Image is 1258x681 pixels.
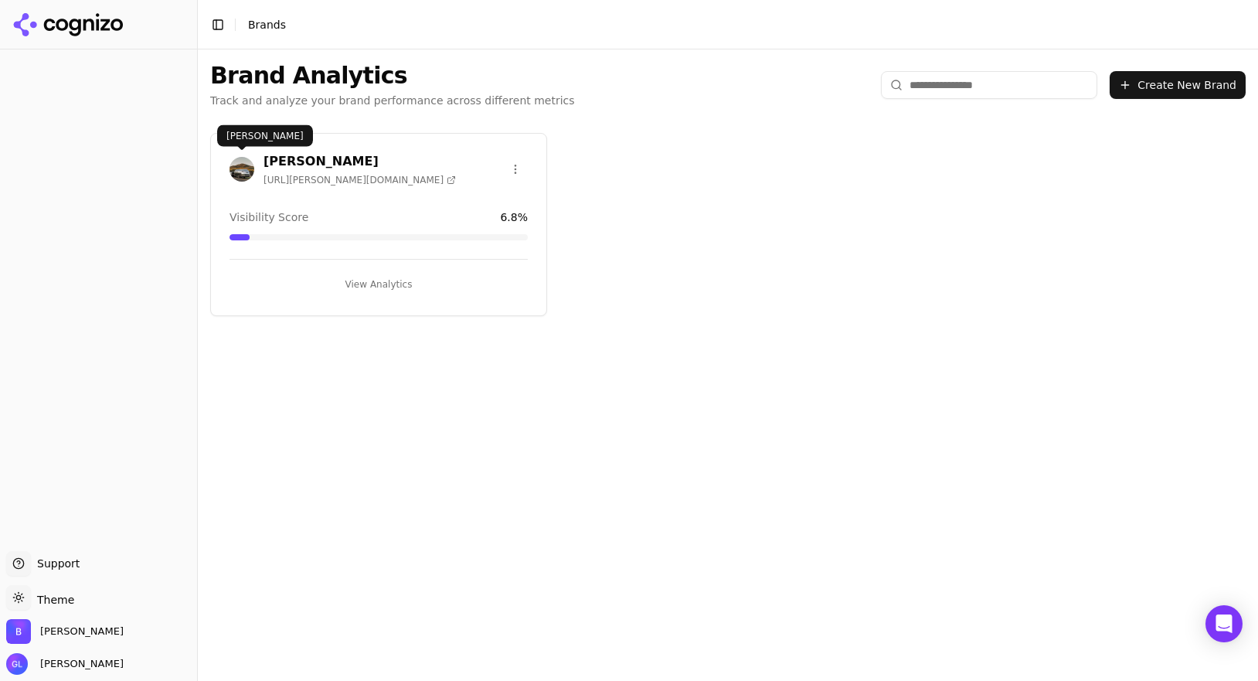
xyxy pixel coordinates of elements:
div: Open Intercom Messenger [1205,605,1243,642]
h3: [PERSON_NAME] [263,152,456,171]
span: Bowlus [40,625,124,638]
span: Brands [248,19,286,31]
h1: Brand Analytics [210,62,575,90]
button: View Analytics [229,272,528,297]
p: Track and analyze your brand performance across different metrics [210,93,575,108]
span: Theme [31,594,74,606]
nav: breadcrumb [248,17,286,32]
span: Support [31,556,80,571]
img: Geneva Long [6,653,28,675]
span: [URL][PERSON_NAME][DOMAIN_NAME] [263,174,456,186]
span: Visibility Score [229,209,308,225]
img: Bowlus [6,619,31,644]
button: Create New Brand [1110,71,1246,99]
p: [PERSON_NAME] [226,130,304,142]
img: Bowlus [229,157,254,182]
span: 6.8 % [500,209,528,225]
button: Open user button [6,653,124,675]
span: [PERSON_NAME] [34,657,124,671]
button: Open organization switcher [6,619,124,644]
